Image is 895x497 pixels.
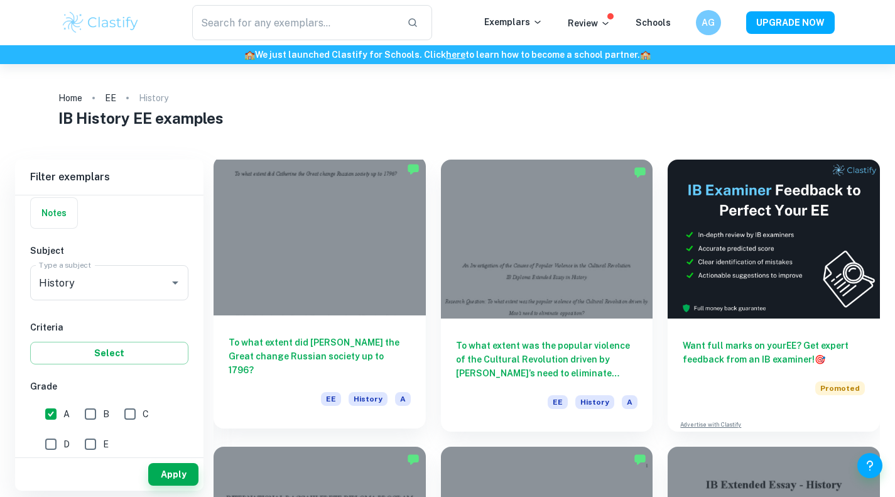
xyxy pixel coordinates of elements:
img: Marked [407,163,420,175]
span: EE [548,395,568,409]
h6: Filter exemplars [15,160,203,195]
span: EE [321,392,341,406]
h6: To what extent did [PERSON_NAME] the Great change Russian society up to 1796? [229,336,411,377]
button: Apply [148,463,198,486]
span: C [143,407,149,421]
a: Want full marks on yourEE? Get expert feedback from an IB examiner!PromotedAdvertise with Clastify [668,160,880,432]
button: Select [30,342,188,364]
img: Thumbnail [668,160,880,319]
h6: Grade [30,380,188,393]
button: AG [696,10,721,35]
span: B [103,407,109,421]
a: here [446,50,465,60]
button: Notes [31,198,77,228]
span: Promoted [815,381,865,395]
a: Advertise with Clastify [680,420,741,429]
img: Marked [407,453,420,466]
span: A [622,395,637,409]
button: Help and Feedback [857,453,882,478]
h6: Want full marks on your EE ? Get expert feedback from an IB examiner! [683,339,865,366]
span: History [349,392,388,406]
button: UPGRADE NOW [746,11,835,34]
button: Open [166,274,184,292]
h6: We just launched Clastify for Schools. Click to learn how to become a school partner. [3,48,892,62]
span: 🎯 [815,354,825,364]
h1: IB History EE examples [58,107,837,129]
img: Marked [634,166,646,178]
span: D [63,437,70,451]
span: A [395,392,411,406]
label: Type a subject [39,259,91,270]
a: EE [105,89,116,107]
span: 🏫 [244,50,255,60]
h6: Subject [30,244,188,258]
img: Clastify logo [61,10,141,35]
span: History [575,395,614,409]
a: To what extent was the popular violence of the Cultural Revolution driven by [PERSON_NAME]’s need... [441,160,653,432]
img: Marked [634,453,646,466]
p: Review [568,16,610,30]
span: E [103,437,109,451]
span: A [63,407,70,421]
span: 🏫 [640,50,651,60]
a: To what extent did [PERSON_NAME] the Great change Russian society up to 1796?EEHistoryA [214,160,426,432]
h6: AG [701,16,715,30]
p: Exemplars [484,15,543,29]
h6: To what extent was the popular violence of the Cultural Revolution driven by [PERSON_NAME]’s need... [456,339,638,380]
h6: Criteria [30,320,188,334]
a: Home [58,89,82,107]
p: History [139,91,168,105]
input: Search for any exemplars... [192,5,398,40]
a: Schools [636,18,671,28]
